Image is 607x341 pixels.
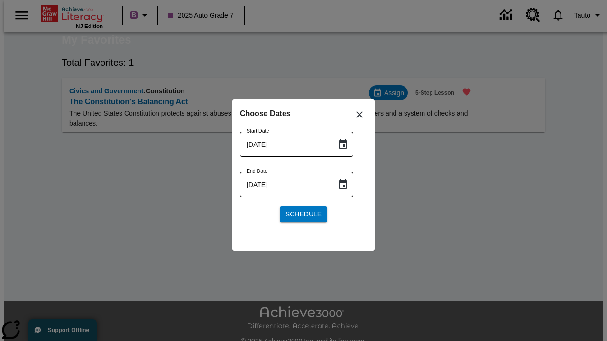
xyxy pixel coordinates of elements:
h6: Choose Dates [240,107,367,120]
label: End Date [247,168,267,175]
button: Choose date, selected date is Oct 15, 2025 [333,135,352,154]
div: Choose date [240,107,367,230]
input: MMMM-DD-YYYY [240,172,330,197]
label: Start Date [247,127,269,135]
button: Choose date, selected date is Oct 15, 2025 [333,175,352,194]
button: Close [348,103,371,126]
span: Schedule [285,209,322,219]
input: MMMM-DD-YYYY [240,132,330,157]
button: Schedule [280,206,327,222]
